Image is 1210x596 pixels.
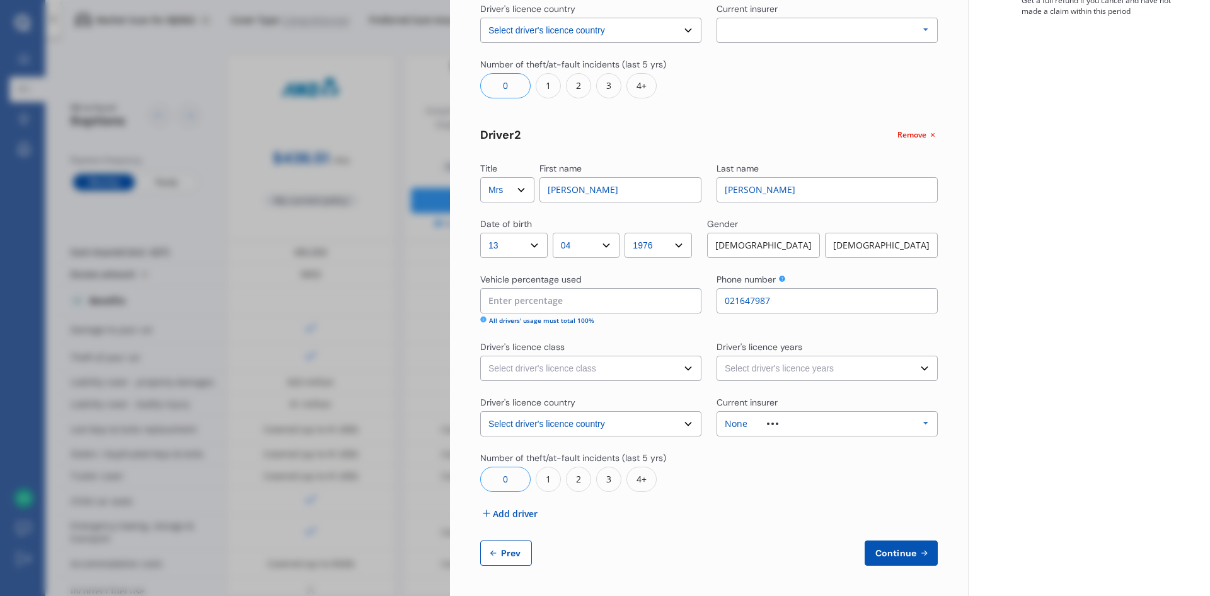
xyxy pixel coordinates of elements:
span: Add driver [493,507,538,520]
div: 2 [566,467,591,492]
div: Number of theft/at-fault incidents (last 5 yrs) [480,58,666,71]
button: Continue [865,540,938,566]
div: [DEMOGRAPHIC_DATA] [707,233,820,258]
div: 1 [536,467,561,492]
div: Title [480,162,497,175]
div: Driver's licence years [717,341,802,353]
span: Prev [498,548,524,558]
input: Enter first name [539,177,701,202]
div: Driver's licence country [480,3,575,15]
div: Current insurer [717,3,778,15]
div: Current insurer [717,396,778,409]
input: Enter phone number [717,288,938,313]
div: 3 [596,467,621,492]
div: 2 [566,73,591,98]
input: Enter last name [717,177,938,202]
div: 4+ [626,467,657,492]
div: 0 [480,73,531,98]
img: other.81dba5aafe580aa69f38.svg [767,423,778,425]
div: 4+ [626,73,657,98]
div: Driver's licence class [480,341,565,353]
div: Driver 2 [480,129,521,142]
div: Vehicle percentage used [480,273,582,286]
div: All drivers' usage must total 100% [489,316,594,325]
div: 3 [596,73,621,98]
div: Gender [707,218,738,230]
span: Continue [873,548,919,558]
div: Last name [717,162,759,175]
input: Enter percentage [480,288,701,313]
div: 0 [480,467,531,492]
div: [DEMOGRAPHIC_DATA] [825,233,938,258]
div: 1 [536,73,561,98]
div: Number of theft/at-fault incidents (last 5 yrs) [480,452,666,464]
div: Phone number [717,273,776,286]
div: First name [539,162,582,175]
button: Prev [480,540,532,566]
span: Remove [897,129,926,141]
div: None [725,419,747,428]
div: Driver's licence country [480,396,575,409]
div: Date of birth [480,218,532,230]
